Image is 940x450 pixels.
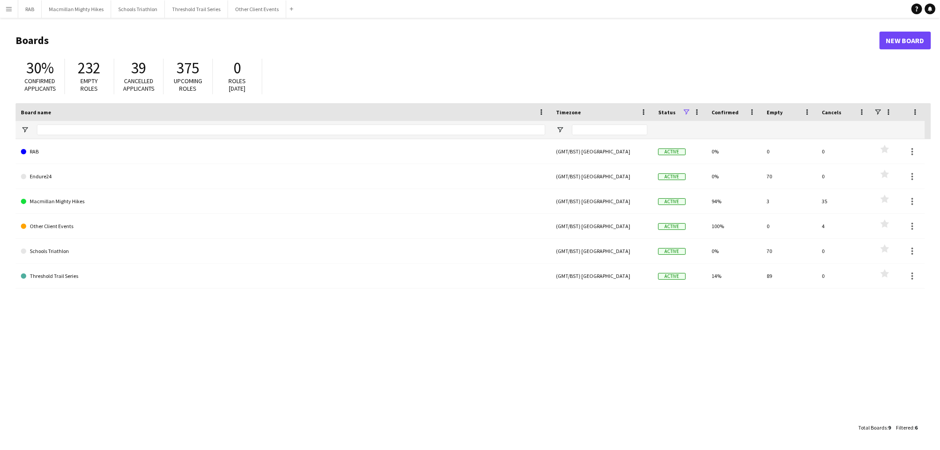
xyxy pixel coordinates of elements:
[174,77,202,92] span: Upcoming roles
[78,58,101,78] span: 232
[706,164,761,189] div: 0%
[37,125,545,135] input: Board name Filter Input
[229,77,246,92] span: Roles [DATE]
[24,77,56,92] span: Confirmed applicants
[761,239,816,263] div: 70
[551,264,653,288] div: (GMT/BST) [GEOGRAPHIC_DATA]
[26,58,54,78] span: 30%
[822,109,841,116] span: Cancels
[706,214,761,238] div: 100%
[572,125,648,135] input: Timezone Filter Input
[177,58,200,78] span: 375
[706,139,761,164] div: 0%
[859,419,891,436] div: :
[658,149,686,155] span: Active
[111,0,165,18] button: Schools Triathlon
[706,239,761,263] div: 0%
[888,424,891,431] span: 9
[658,198,686,205] span: Active
[706,189,761,213] div: 94%
[551,139,653,164] div: (GMT/BST) [GEOGRAPHIC_DATA]
[896,424,914,431] span: Filtered
[658,273,686,280] span: Active
[21,126,29,134] button: Open Filter Menu
[165,0,228,18] button: Threshold Trail Series
[658,109,676,116] span: Status
[21,189,545,214] a: Macmillan Mighty Hikes
[915,424,918,431] span: 6
[880,32,931,49] a: New Board
[551,189,653,213] div: (GMT/BST) [GEOGRAPHIC_DATA]
[551,164,653,189] div: (GMT/BST) [GEOGRAPHIC_DATA]
[859,424,887,431] span: Total Boards
[551,214,653,238] div: (GMT/BST) [GEOGRAPHIC_DATA]
[816,164,872,189] div: 0
[21,109,51,116] span: Board name
[658,248,686,255] span: Active
[21,139,545,164] a: RAB
[228,0,286,18] button: Other Client Events
[551,239,653,263] div: (GMT/BST) [GEOGRAPHIC_DATA]
[816,189,872,213] div: 35
[761,189,816,213] div: 3
[761,139,816,164] div: 0
[21,239,545,264] a: Schools Triathlon
[556,126,564,134] button: Open Filter Menu
[712,109,739,116] span: Confirmed
[21,264,545,289] a: Threshold Trail Series
[21,214,545,239] a: Other Client Events
[131,58,146,78] span: 39
[761,164,816,189] div: 70
[816,214,872,238] div: 4
[658,223,686,230] span: Active
[16,34,880,47] h1: Boards
[896,419,918,436] div: :
[816,239,872,263] div: 0
[21,164,545,189] a: Endure24
[706,264,761,288] div: 14%
[816,264,872,288] div: 0
[556,109,581,116] span: Timezone
[81,77,98,92] span: Empty roles
[761,264,816,288] div: 89
[761,214,816,238] div: 0
[123,77,155,92] span: Cancelled applicants
[18,0,42,18] button: RAB
[767,109,783,116] span: Empty
[234,58,241,78] span: 0
[658,173,686,180] span: Active
[816,139,872,164] div: 0
[42,0,111,18] button: Macmillan Mighty Hikes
